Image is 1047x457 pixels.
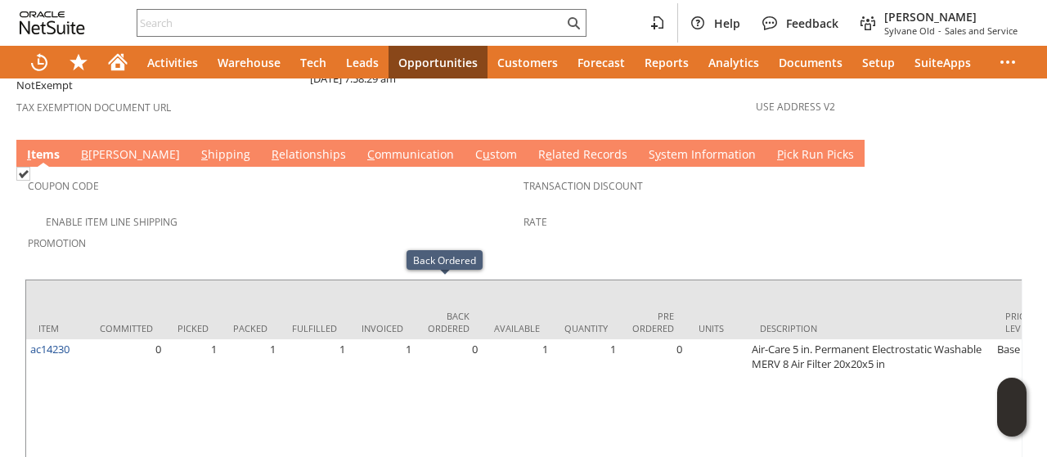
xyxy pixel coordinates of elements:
[564,322,608,334] div: Quantity
[945,25,1018,37] span: Sales and Service
[201,146,208,162] span: S
[988,46,1027,78] div: More menus
[38,322,75,334] div: Item
[81,146,88,162] span: B
[852,46,905,78] a: Setup
[777,146,784,162] span: P
[1005,310,1042,334] div: Price Level
[177,322,209,334] div: Picked
[428,310,470,334] div: Back Ordered
[363,146,458,164] a: Communication
[310,71,396,87] span: [DATE] 7:58:29 am
[564,13,583,33] svg: Search
[534,146,631,164] a: Related Records
[20,11,85,34] svg: logo
[362,322,403,334] div: Invoiced
[494,322,540,334] div: Available
[655,146,661,162] span: y
[27,146,31,162] span: I
[483,146,490,162] span: u
[756,100,835,114] a: Use Address V2
[28,179,99,193] a: Coupon Code
[488,46,568,78] a: Customers
[632,310,674,334] div: Pre Ordered
[914,55,971,70] span: SuiteApps
[523,179,643,193] a: Transaction Discount
[46,215,177,229] a: Enable Item Line Shipping
[218,55,281,70] span: Warehouse
[635,46,699,78] a: Reports
[69,52,88,72] svg: Shortcuts
[645,146,760,164] a: System Information
[108,52,128,72] svg: Home
[28,236,86,250] a: Promotion
[197,146,254,164] a: Shipping
[708,55,759,70] span: Analytics
[59,46,98,78] div: Shortcuts
[884,9,1018,25] span: [PERSON_NAME]
[699,322,735,334] div: Units
[292,322,337,334] div: Fulfilled
[997,408,1027,437] span: Oracle Guided Learning Widget. To move around, please hold and drag
[568,46,635,78] a: Forecast
[699,46,769,78] a: Analytics
[290,46,336,78] a: Tech
[20,46,59,78] a: Recent Records
[577,55,625,70] span: Forecast
[1001,143,1021,163] a: Unrolled view on
[389,46,488,78] a: Opportunities
[272,146,279,162] span: R
[208,46,290,78] a: Warehouse
[769,46,852,78] a: Documents
[147,55,198,70] span: Activities
[16,101,171,114] a: Tax Exemption Document URL
[98,46,137,78] a: Home
[100,322,153,334] div: Committed
[786,16,838,31] span: Feedback
[300,55,326,70] span: Tech
[997,378,1027,437] iframe: Click here to launch Oracle Guided Learning Help Panel
[30,342,70,356] a: ac14230
[346,55,379,70] span: Leads
[546,146,552,162] span: e
[938,25,941,37] span: -
[471,146,521,164] a: Custom
[884,25,935,37] span: Sylvane Old
[645,55,689,70] span: Reports
[336,46,389,78] a: Leads
[862,55,895,70] span: Setup
[773,146,858,164] a: Pick Run Picks
[523,215,547,229] a: Rate
[16,78,73,93] span: NotExempt
[760,322,981,334] div: Description
[23,146,64,164] a: Items
[413,253,476,267] div: Back Ordered
[16,167,30,181] img: Checked
[779,55,843,70] span: Documents
[398,55,478,70] span: Opportunities
[367,146,375,162] span: C
[137,13,564,33] input: Search
[29,52,49,72] svg: Recent Records
[905,46,981,78] a: SuiteApps
[77,146,184,164] a: B[PERSON_NAME]
[267,146,350,164] a: Relationships
[714,16,740,31] span: Help
[497,55,558,70] span: Customers
[233,322,267,334] div: Packed
[137,46,208,78] a: Activities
